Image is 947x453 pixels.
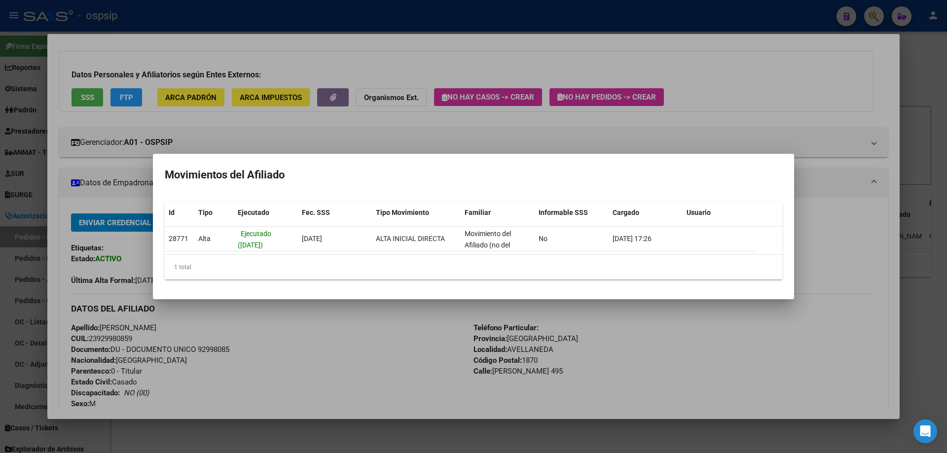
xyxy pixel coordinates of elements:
[539,209,588,216] span: Informable SSS
[234,202,298,223] datatable-header-cell: Ejecutado
[683,202,757,223] datatable-header-cell: Usuario
[302,235,322,243] span: [DATE]
[376,235,445,243] span: ALTA INICIAL DIRECTA
[165,166,782,184] h2: Movimientos del Afiliado
[372,202,461,223] datatable-header-cell: Tipo Movimiento
[913,419,937,443] div: Open Intercom Messenger
[609,202,683,223] datatable-header-cell: Cargado
[302,209,330,216] span: Fec. SSS
[165,255,782,279] div: 1 total
[198,209,213,216] span: Tipo
[238,230,271,249] span: Ejecutado ([DATE])
[165,202,194,223] datatable-header-cell: Id
[613,235,652,243] span: [DATE] 17:26
[198,235,211,243] span: Alta
[298,202,372,223] datatable-header-cell: Fec. SSS
[465,230,511,260] span: Movimiento del Afiliado (no del grupo)
[461,202,535,223] datatable-header-cell: Familiar
[169,235,188,243] span: 28771
[376,209,429,216] span: Tipo Movimiento
[194,202,234,223] datatable-header-cell: Tipo
[465,209,491,216] span: Familiar
[613,209,639,216] span: Cargado
[539,235,547,243] span: No
[535,202,609,223] datatable-header-cell: Informable SSS
[169,209,175,216] span: Id
[687,209,711,216] span: Usuario
[238,209,269,216] span: Ejecutado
